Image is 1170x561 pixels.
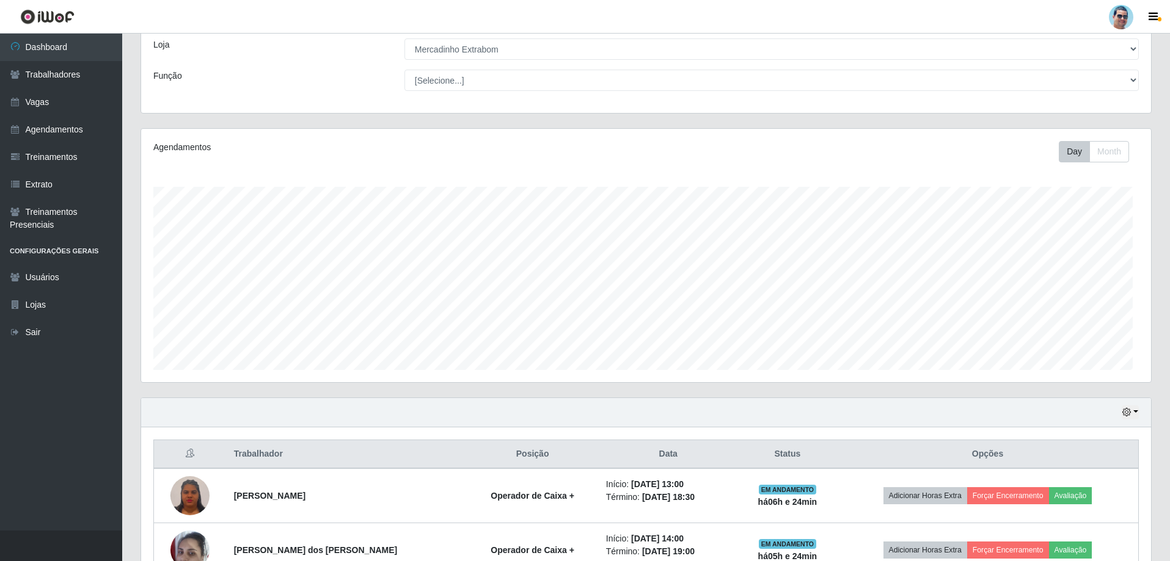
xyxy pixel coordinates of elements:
strong: [PERSON_NAME] dos [PERSON_NAME] [234,545,398,555]
button: Avaliação [1049,487,1092,504]
img: 1752886707341.jpeg [170,474,210,516]
th: Posição [466,440,598,469]
span: EM ANDAMENTO [759,485,817,494]
button: Adicionar Horas Extra [883,541,967,559]
button: Forçar Encerramento [967,541,1049,559]
div: Toolbar with button groups [1059,141,1139,162]
button: Avaliação [1049,541,1092,559]
strong: [PERSON_NAME] [234,491,305,501]
div: First group [1059,141,1129,162]
th: Trabalhador [227,440,467,469]
label: Função [153,70,182,82]
strong: há 05 h e 24 min [758,551,817,561]
button: Adicionar Horas Extra [883,487,967,504]
img: CoreUI Logo [20,9,75,24]
li: Início: [606,478,731,491]
button: Month [1089,141,1129,162]
button: Day [1059,141,1090,162]
time: [DATE] 13:00 [631,479,684,489]
li: Término: [606,545,731,558]
button: Forçar Encerramento [967,487,1049,504]
label: Loja [153,38,169,51]
time: [DATE] 14:00 [631,534,684,543]
div: Agendamentos [153,141,554,154]
th: Status [738,440,837,469]
li: Término: [606,491,731,504]
strong: Operador de Caixa + [491,491,574,501]
th: Opções [837,440,1138,469]
strong: Operador de Caixa + [491,545,574,555]
time: [DATE] 19:00 [642,546,695,556]
li: Início: [606,532,731,545]
strong: há 06 h e 24 min [758,497,817,507]
th: Data [599,440,738,469]
span: EM ANDAMENTO [759,539,817,549]
time: [DATE] 18:30 [642,492,695,502]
